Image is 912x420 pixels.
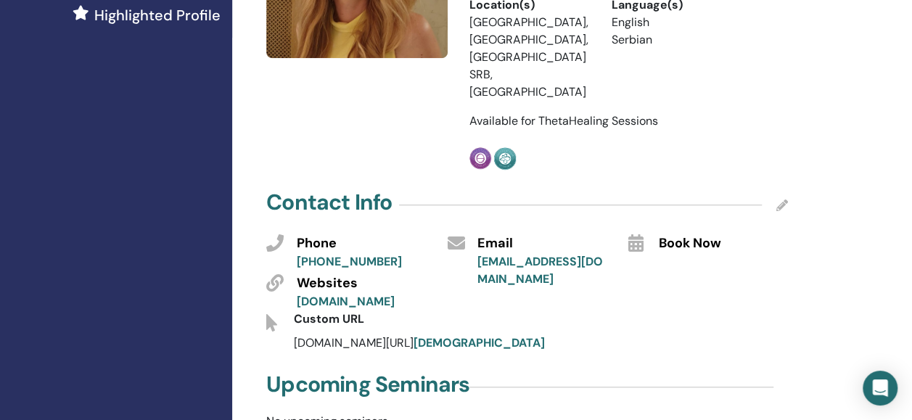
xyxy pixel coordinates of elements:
[293,335,544,350] span: [DOMAIN_NAME][URL]
[297,234,337,253] span: Phone
[863,371,897,405] div: Open Intercom Messenger
[659,234,721,253] span: Book Now
[469,14,589,66] li: [GEOGRAPHIC_DATA], [GEOGRAPHIC_DATA], [GEOGRAPHIC_DATA]
[297,294,395,309] a: [DOMAIN_NAME]
[94,4,221,26] span: Highlighted Profile
[413,335,544,350] a: [DEMOGRAPHIC_DATA]
[297,254,402,269] a: [PHONE_NUMBER]
[266,189,392,215] h4: Contact Info
[477,234,513,253] span: Email
[266,371,469,398] h4: Upcoming Seminars
[477,254,603,287] a: [EMAIL_ADDRESS][DOMAIN_NAME]
[611,31,731,49] li: Serbian
[293,311,363,326] span: Custom URL
[469,113,658,128] span: Available for ThetaHealing Sessions
[469,66,589,101] li: SRB, [GEOGRAPHIC_DATA]
[297,274,358,293] span: Websites
[611,14,731,31] li: English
